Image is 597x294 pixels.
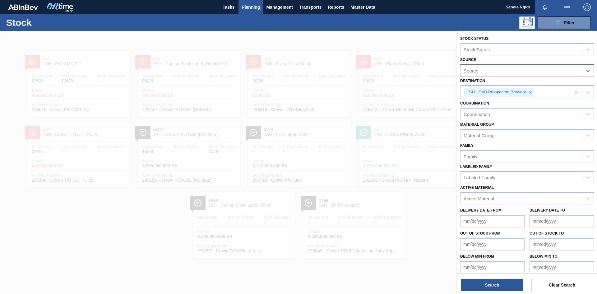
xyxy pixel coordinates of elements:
[299,3,322,11] span: Transports
[464,68,479,73] div: Source
[8,4,38,10] img: TNhmsLtSVTkK8tSr43FrP2fwEKptu5GPRR3wAAAABJRU5ErkJggg==
[460,231,500,236] label: Out of Stock from
[530,231,564,236] label: Out of Stock to
[464,196,494,201] div: Active Material
[460,185,494,190] label: Active Material
[465,88,527,96] div: 1SH - SAB Prospecton Brewery
[530,208,565,212] label: Delivery Date to
[464,112,490,117] div: Coordination
[460,165,492,169] label: Labeled Family
[460,254,494,259] label: Below Min from
[538,16,591,29] button: Filter
[464,154,477,159] div: Family
[535,3,555,12] button: Notifications
[266,3,293,11] span: Management
[460,58,476,62] label: Source
[328,3,344,11] span: Reports
[460,238,525,250] input: mm/dd/yyyy
[460,261,525,273] input: mm/dd/yyyy
[350,3,375,11] span: Master Data
[530,261,594,273] input: mm/dd/yyyy
[460,79,485,83] label: Destination
[460,101,489,105] label: Coordination
[460,143,474,148] label: Family
[464,47,490,52] div: Stock Status
[460,208,502,212] label: Delivery Date from
[530,238,594,250] input: mm/dd/yyyy
[460,36,488,41] label: Stock Status
[460,215,525,227] input: mm/dd/yyyy
[583,3,591,11] img: Logout
[242,3,260,11] span: Planning
[564,20,575,25] span: Filter
[530,254,558,259] label: Below Min to
[464,133,494,138] div: Material Group
[563,3,571,11] img: userActions
[6,19,99,26] h1: Stock
[519,16,535,29] div: Programming: no user selected
[222,3,235,11] span: Tasks
[530,215,594,227] input: mm/dd/yyyy
[464,175,495,180] div: Labeled Family
[460,122,494,127] label: Material Group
